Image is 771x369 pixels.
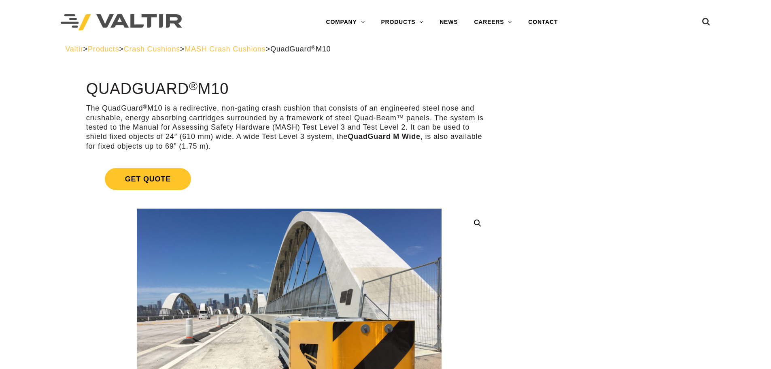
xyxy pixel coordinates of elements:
[189,79,198,92] sup: ®
[65,45,706,54] div: > > > >
[311,45,316,51] sup: ®
[373,14,431,30] a: PRODUCTS
[105,168,191,190] span: Get Quote
[270,45,331,53] span: QuadGuard M10
[185,45,265,53] a: MASH Crash Cushions
[348,132,421,141] strong: QuadGuard M Wide
[143,104,147,110] sup: ®
[124,45,180,53] a: Crash Cushions
[431,14,466,30] a: NEWS
[61,14,182,31] img: Valtir
[86,81,492,98] h1: QuadGuard M10
[520,14,566,30] a: CONTACT
[88,45,119,53] a: Products
[318,14,373,30] a: COMPANY
[86,104,492,151] p: The QuadGuard M10 is a redirective, non-gating crash cushion that consists of an engineered steel...
[65,45,83,53] a: Valtir
[86,158,492,200] a: Get Quote
[466,14,520,30] a: CAREERS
